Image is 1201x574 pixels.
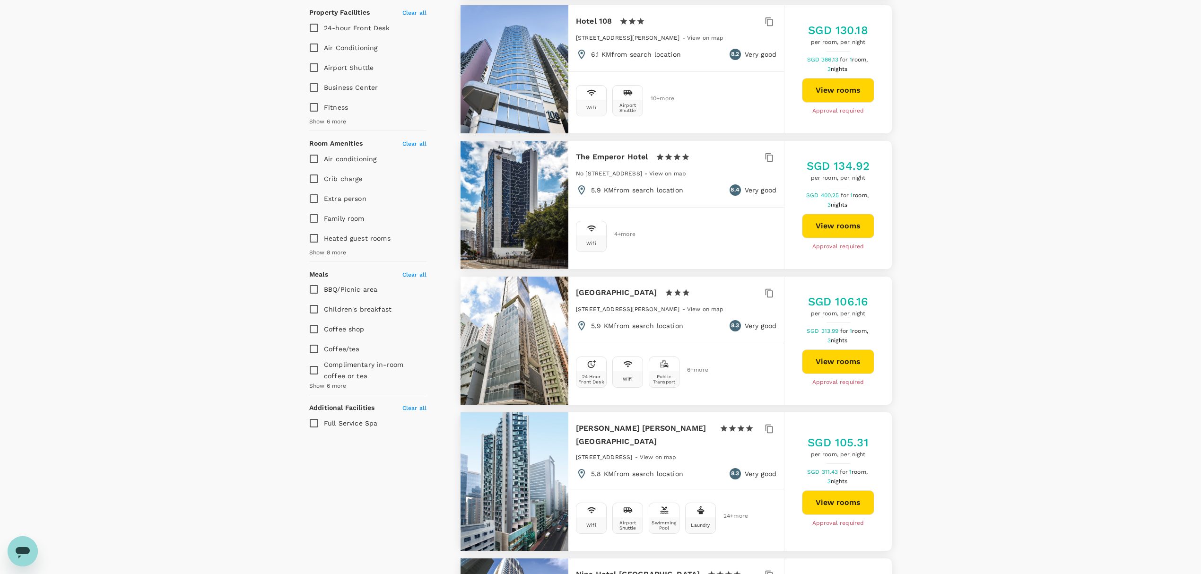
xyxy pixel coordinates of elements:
span: View on map [687,35,724,41]
span: Show 6 more [309,382,347,391]
span: for [840,328,850,334]
span: Clear all [402,405,426,411]
h5: SGD 134.92 [807,158,870,174]
span: Air Conditioning [324,44,377,52]
span: for [840,56,849,63]
p: Very good [745,321,776,330]
p: 6.1 KM from search location [591,50,681,59]
div: Public Transport [651,374,677,384]
span: 1 [850,56,870,63]
h5: SGD 130.18 [808,23,868,38]
span: SGD 386.13 [807,56,840,63]
button: View rooms [802,214,874,238]
div: Wifi [623,376,633,382]
span: per room, per night [808,450,869,460]
span: Full Service Spa [324,419,377,427]
a: View on map [687,34,724,41]
p: 5.9 KM from search location [591,321,683,330]
span: SGD 311.43 [807,469,840,475]
span: Family room [324,215,365,222]
span: Clear all [402,271,426,278]
span: BBQ/Picnic area [324,286,377,293]
div: Airport Shuttle [615,103,641,113]
span: View on map [687,306,724,313]
span: per room, per night [808,38,868,47]
span: 8.3 [731,469,739,478]
span: room, [852,56,868,63]
h5: SGD 105.31 [808,435,869,450]
span: Extra person [324,195,366,202]
span: Show 6 more [309,117,347,127]
span: room, [852,328,868,334]
div: Wifi [586,522,596,528]
span: [STREET_ADDRESS][PERSON_NAME] [576,306,679,313]
h6: Property Facilities [309,8,370,18]
span: 3 [827,478,849,485]
span: - [644,170,649,177]
span: Show 8 more [309,248,347,258]
h6: The Emperor Hotel [576,150,648,164]
span: [STREET_ADDRESS][PERSON_NAME] [576,35,679,41]
span: View on map [640,454,677,461]
span: 3 [827,66,849,72]
span: per room, per night [807,174,870,183]
span: 4 + more [614,231,628,237]
button: View rooms [802,349,874,374]
span: Crib charge [324,175,363,183]
span: 3 [827,201,849,208]
span: 1 [850,192,870,199]
span: No [STREET_ADDRESS] [576,170,642,177]
span: 3 [827,337,849,344]
span: - [635,454,640,461]
div: Wifi [586,241,596,246]
span: nights [831,201,847,208]
span: - [682,306,687,313]
span: Business Center [324,84,378,91]
span: 10 + more [651,96,665,102]
span: room, [852,469,868,475]
span: Approval required [812,378,864,387]
a: View on map [687,305,724,313]
span: nights [831,66,847,72]
span: Clear all [402,140,426,147]
span: Air conditioning [324,155,376,163]
span: Coffee shop [324,325,365,333]
p: 5.9 KM from search location [591,185,683,195]
span: room, [853,192,869,199]
span: Coffee/tea [324,345,360,353]
a: View rooms [802,490,874,515]
h6: [PERSON_NAME] [PERSON_NAME][GEOGRAPHIC_DATA] [576,422,712,448]
h6: Hotel 108 [576,15,612,28]
span: Fitness [324,104,348,111]
span: 6 + more [687,367,701,373]
a: View on map [649,169,686,177]
h5: SGD 106.16 [808,294,869,309]
div: Wifi [586,105,596,110]
div: 24 Hour Front Desk [578,374,604,384]
a: View rooms [802,78,874,103]
span: Clear all [402,9,426,16]
div: Laundry [691,522,710,528]
h6: [GEOGRAPHIC_DATA] [576,286,657,299]
p: 5.8 KM from search location [591,469,683,478]
span: Airport Shuttle [324,64,374,71]
p: Very good [745,469,776,478]
div: Airport Shuttle [615,520,641,531]
span: SGD 313.99 [807,328,840,334]
span: Heated guest rooms [324,235,391,242]
p: Very good [745,50,776,59]
span: Approval required [812,106,864,116]
span: 24-hour Front Desk [324,24,390,32]
span: Complimentary in-room coffee or tea [324,361,403,380]
div: Swimming Pool [651,520,677,531]
span: 24 + more [723,513,738,519]
span: for [840,469,849,475]
span: Approval required [812,519,864,528]
span: for [841,192,850,199]
span: - [682,35,687,41]
span: SGD 400.25 [806,192,841,199]
a: View on map [640,453,677,461]
span: 1 [849,469,869,475]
